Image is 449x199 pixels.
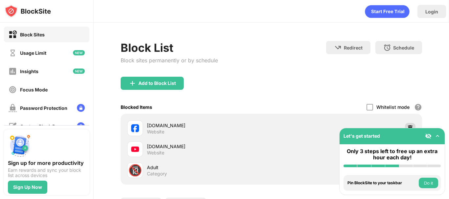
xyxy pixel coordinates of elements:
[9,86,17,94] img: focus-off.svg
[8,168,85,178] div: Earn rewards and sync your block list across devices
[9,104,17,112] img: password-protection-off.svg
[128,164,142,177] div: 🔞
[147,164,272,171] div: Adult
[8,133,32,157] img: push-signup.svg
[138,81,176,86] div: Add to Block List
[20,87,48,92] div: Focus Mode
[147,122,272,129] div: [DOMAIN_NAME]
[20,50,46,56] div: Usage Limit
[73,50,85,55] img: new-icon.svg
[9,122,17,130] img: customize-block-page-off.svg
[77,104,85,112] img: lock-menu.svg
[121,57,218,64] div: Block sites permanently or by schedule
[20,105,67,111] div: Password Protection
[419,178,438,188] button: Do it
[9,30,17,39] img: block-on.svg
[425,9,438,14] div: Login
[73,69,85,74] img: new-icon.svg
[13,185,42,190] div: Sign Up Now
[376,104,410,110] div: Whitelist mode
[425,133,432,139] img: eye-not-visible.svg
[77,122,85,130] img: lock-menu.svg
[343,133,380,139] div: Let's get started
[8,160,85,166] div: Sign up for more productivity
[20,32,45,37] div: Block Sites
[365,5,410,18] div: animation
[147,129,164,135] div: Website
[131,145,139,153] img: favicons
[121,104,152,110] div: Blocked Items
[9,49,17,57] img: time-usage-off.svg
[347,181,417,185] div: Pin BlockSite to your taskbar
[343,148,441,161] div: Only 3 steps left to free up an extra hour each day!
[9,67,17,75] img: insights-off.svg
[434,133,441,139] img: omni-setup-toggle.svg
[344,45,363,50] div: Redirect
[121,41,218,54] div: Block List
[147,171,167,177] div: Category
[147,150,164,156] div: Website
[20,69,38,74] div: Insights
[5,5,51,18] img: logo-blocksite.svg
[147,143,272,150] div: [DOMAIN_NAME]
[20,124,63,129] div: Custom Block Page
[131,124,139,132] img: favicons
[393,45,414,50] div: Schedule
